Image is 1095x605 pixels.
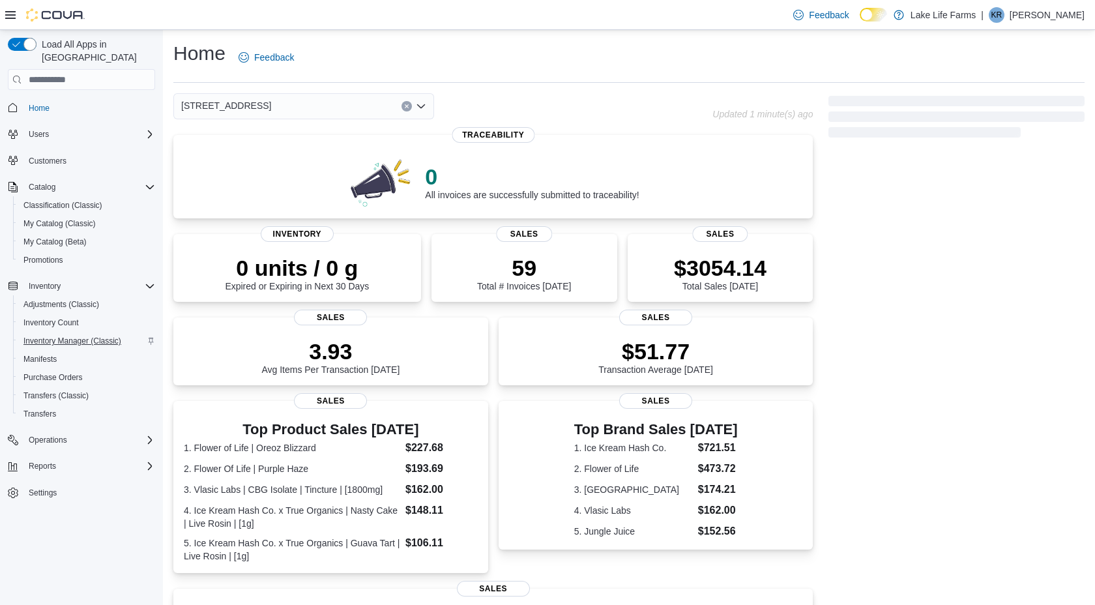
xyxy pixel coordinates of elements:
a: Inventory Manager (Classic) [18,333,126,349]
span: My Catalog (Beta) [23,237,87,247]
span: Transfers (Classic) [18,388,155,404]
span: Inventory Manager (Classic) [23,336,121,346]
dt: 3. [GEOGRAPHIC_DATA] [574,483,693,496]
span: Promotions [23,255,63,265]
dt: 2. Flower of Life [574,462,693,475]
button: Catalog [23,179,61,195]
div: Expired or Expiring in Next 30 Days [225,255,369,291]
span: Traceability [452,127,534,143]
dd: $193.69 [405,461,478,477]
button: Users [3,125,160,143]
span: Transfers [23,409,56,419]
span: Sales [496,226,551,242]
span: Inventory Manager (Classic) [18,333,155,349]
button: Inventory Manager (Classic) [13,332,160,350]
p: Lake Life Farms [911,7,976,23]
span: Purchase Orders [23,372,83,383]
span: Inventory [29,281,61,291]
a: My Catalog (Beta) [18,234,92,250]
button: Clear input [401,101,412,111]
span: Home [23,99,155,115]
span: Purchase Orders [18,370,155,385]
p: $3054.14 [674,255,766,281]
span: My Catalog (Classic) [23,218,96,229]
dt: 3. Vlasic Labs | CBG Isolate | Tincture | [1800mg] [184,483,400,496]
span: Reports [29,461,56,471]
span: Sales [619,310,692,325]
dt: 1. Flower of Life | Oreoz Blizzard [184,441,400,454]
dt: 2. Flower Of Life | Purple Haze [184,462,400,475]
dd: $152.56 [698,524,738,539]
a: Transfers (Classic) [18,388,94,404]
h3: Top Brand Sales [DATE] [574,422,738,437]
span: Catalog [23,179,155,195]
button: Settings [3,483,160,502]
div: Avg Items Per Transaction [DATE] [261,338,400,375]
button: Transfers (Classic) [13,387,160,405]
span: Sales [294,310,367,325]
span: Operations [29,435,67,445]
p: [PERSON_NAME] [1010,7,1085,23]
button: Adjustments (Classic) [13,295,160,314]
dt: 4. Ice Kream Hash Co. x True Organics | Nasty Cake | Live Rosin | [1g] [184,504,400,530]
a: Feedback [788,2,854,28]
span: Transfers (Classic) [23,391,89,401]
a: Purchase Orders [18,370,88,385]
span: Load All Apps in [GEOGRAPHIC_DATA] [36,38,155,64]
button: Purchase Orders [13,368,160,387]
span: Promotions [18,252,155,268]
p: 0 [425,164,639,190]
button: My Catalog (Beta) [13,233,160,251]
span: Feedback [809,8,849,22]
button: Reports [3,457,160,475]
button: Home [3,98,160,117]
h1: Home [173,40,226,66]
a: Manifests [18,351,62,367]
span: Sales [294,393,367,409]
button: My Catalog (Classic) [13,214,160,233]
span: Reports [23,458,155,474]
div: Total Sales [DATE] [674,255,766,291]
span: Loading [828,98,1085,140]
a: Customers [23,153,72,169]
span: Manifests [18,351,155,367]
button: Inventory [3,277,160,295]
dt: 1. Ice Kream Hash Co. [574,441,693,454]
span: Inventory [261,226,334,242]
img: 0 [347,156,415,208]
span: Settings [23,484,155,501]
span: Sales [619,393,692,409]
span: Classification (Classic) [23,200,102,211]
a: Home [23,100,55,116]
span: Feedback [254,51,294,64]
dt: 5. Ice Kream Hash Co. x True Organics | Guava Tart | Live Rosin | [1g] [184,537,400,563]
span: KR [991,7,1002,23]
a: Promotions [18,252,68,268]
span: Settings [29,488,57,498]
button: Customers [3,151,160,170]
span: Classification (Classic) [18,198,155,213]
div: All invoices are successfully submitted to traceability! [425,164,639,200]
button: Inventory [23,278,66,294]
button: Inventory Count [13,314,160,332]
h3: Top Product Sales [DATE] [184,422,478,437]
p: 3.93 [261,338,400,364]
dt: 4. Vlasic Labs [574,504,693,517]
span: Sales [692,226,748,242]
button: Open list of options [416,101,426,111]
dd: $473.72 [698,461,738,477]
dd: $106.11 [405,535,478,551]
span: Users [23,126,155,142]
dd: $162.00 [698,503,738,518]
span: Operations [23,432,155,448]
span: Catalog [29,182,55,192]
span: Home [29,103,50,113]
button: Manifests [13,350,160,368]
p: 59 [477,255,571,281]
span: Customers [23,153,155,169]
a: My Catalog (Classic) [18,216,101,231]
span: Customers [29,156,66,166]
div: Kate Rossow [989,7,1004,23]
button: Operations [23,432,72,448]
